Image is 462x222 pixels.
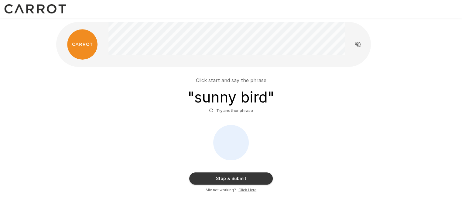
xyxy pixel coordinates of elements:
u: Click Here [238,188,256,192]
button: Read questions aloud [352,38,364,50]
img: carrot_logo.png [67,29,98,60]
h3: " sunny bird " [188,89,274,106]
button: Stop & Submit [189,172,273,185]
p: Click start and say the phrase [196,77,266,84]
button: Try another phrase [207,106,255,115]
span: Mic not working? [206,187,236,193]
